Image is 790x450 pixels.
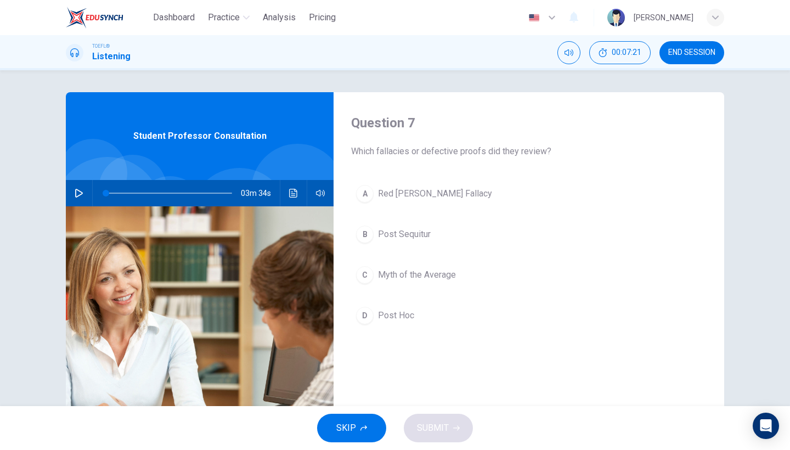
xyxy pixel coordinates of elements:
button: CMyth of the Average [351,261,707,289]
button: Analysis [258,8,300,27]
span: Post Hoc [378,309,414,322]
span: END SESSION [668,48,715,57]
div: A [356,185,374,203]
span: TOEFL® [92,42,110,50]
div: Hide [589,41,651,64]
span: 00:07:21 [612,48,641,57]
span: Pricing [309,11,336,24]
img: Profile picture [607,9,625,26]
div: [PERSON_NAME] [634,11,693,24]
div: B [356,226,374,243]
div: C [356,266,374,284]
span: Dashboard [153,11,195,24]
button: Dashboard [149,8,199,27]
span: 03m 34s [241,180,280,206]
span: SKIP [336,420,356,436]
button: 00:07:21 [589,41,651,64]
img: EduSynch logo [66,7,123,29]
button: BPost Sequitur [351,221,707,248]
span: Post Sequitur [378,228,431,241]
button: Click to see the audio transcription [285,180,302,206]
button: Pricing [304,8,340,27]
h1: Listening [92,50,131,63]
span: Student Professor Consultation [133,130,267,143]
span: Which fallacies or defective proofs did they review? [351,145,707,158]
div: Mute [557,41,580,64]
button: END SESSION [659,41,724,64]
button: DPost Hoc [351,302,707,329]
span: Red [PERSON_NAME] Fallacy [378,187,492,200]
div: D [356,307,374,324]
button: SKIP [317,414,386,442]
span: Practice [208,11,240,24]
a: EduSynch logo [66,7,149,29]
span: Analysis [263,11,296,24]
img: en [527,14,541,22]
h4: Question 7 [351,114,707,132]
div: Open Intercom Messenger [753,413,779,439]
span: Myth of the Average [378,268,456,282]
button: ARed [PERSON_NAME] Fallacy [351,180,707,207]
button: Practice [204,8,254,27]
